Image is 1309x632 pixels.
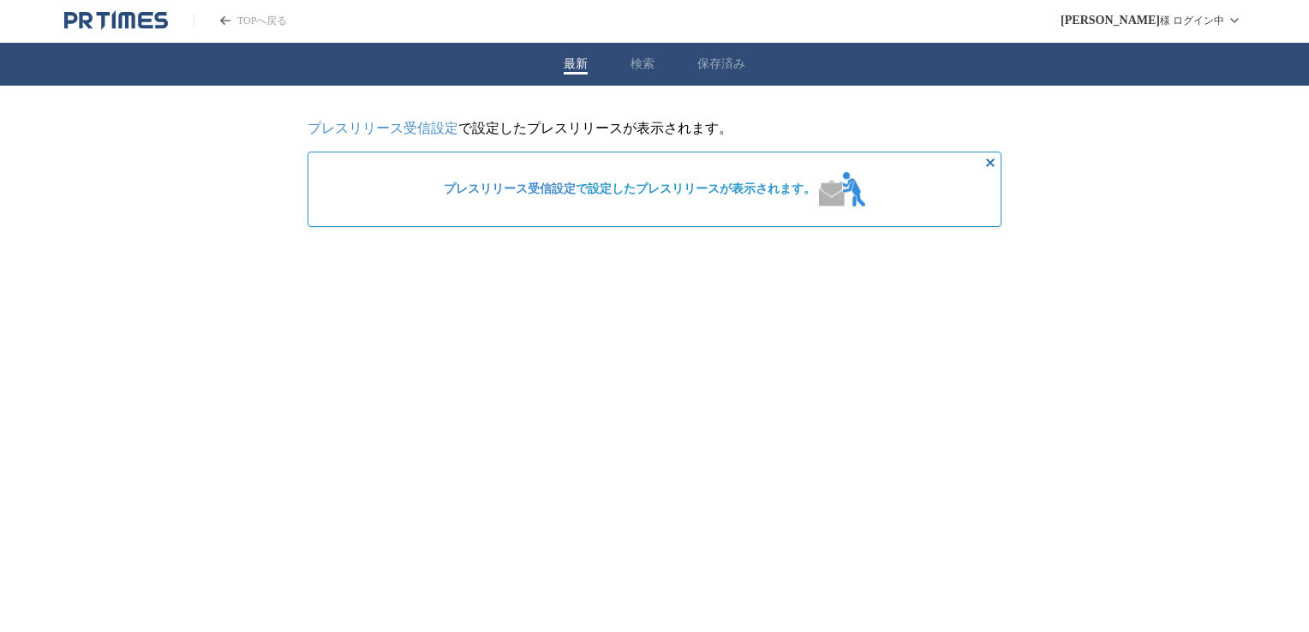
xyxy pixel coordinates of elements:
button: 非表示にする [980,152,1001,173]
span: [PERSON_NAME] [1061,14,1160,27]
button: 最新 [564,57,588,72]
a: プレスリリース受信設定 [308,121,458,135]
span: で設定したプレスリリースが表示されます。 [444,182,816,197]
a: プレスリリース受信設定 [444,182,576,195]
button: 検索 [631,57,654,72]
a: PR TIMESのトップページはこちら [194,14,287,28]
button: 保存済み [697,57,745,72]
p: で設定したプレスリリースが表示されます。 [308,120,1001,138]
a: PR TIMESのトップページはこちら [64,10,168,31]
